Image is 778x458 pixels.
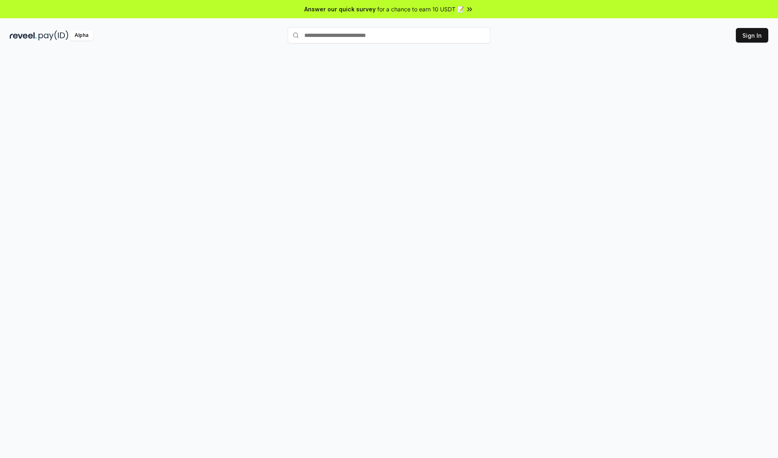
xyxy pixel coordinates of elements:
button: Sign In [736,28,768,43]
img: reveel_dark [10,30,37,41]
span: for a chance to earn 10 USDT 📝 [377,5,464,13]
img: pay_id [38,30,68,41]
div: Alpha [70,30,93,41]
span: Answer our quick survey [304,5,376,13]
